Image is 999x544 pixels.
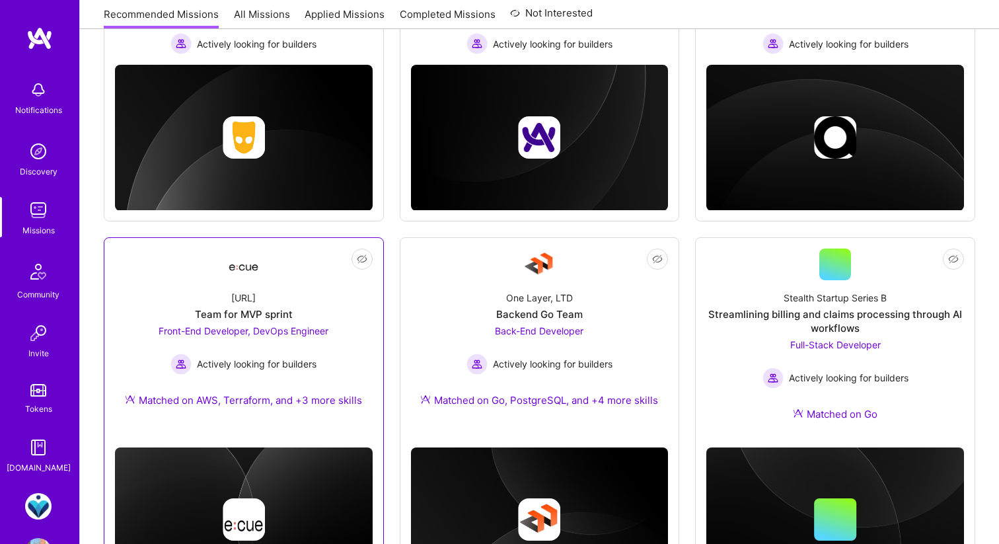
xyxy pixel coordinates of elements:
a: Completed Missions [400,7,496,29]
img: Company logo [223,498,265,541]
img: Actively looking for builders [466,354,488,375]
img: guide book [25,434,52,461]
img: MedArrive: Devops [25,493,52,520]
div: [DOMAIN_NAME] [7,461,71,475]
div: Notifications [15,103,62,117]
span: Actively looking for builders [493,37,612,51]
img: Company Logo [523,249,555,280]
a: Stealth Startup Series BStreamlining billing and claims processing through AI workflowsFull-Stack... [706,249,964,437]
img: Actively looking for builders [170,33,192,54]
div: Matched on AWS, Terraform, and +3 more skills [125,393,362,407]
span: Front-End Developer, DevOps Engineer [159,325,328,336]
div: Backend Go Team [496,307,583,321]
div: Invite [28,346,49,360]
img: cover [115,65,373,211]
img: Ateam Purple Icon [793,408,803,418]
img: Actively looking for builders [762,368,784,389]
a: Company LogoOne Layer, LTDBackend Go TeamBack-End Developer Actively looking for buildersActively... [411,249,669,423]
div: Discovery [20,165,57,178]
a: All Missions [234,7,290,29]
div: Stealth Startup Series B [784,291,887,305]
a: Recommended Missions [104,7,219,29]
a: Company Logo[URL]Team for MVP sprintFront-End Developer, DevOps Engineer Actively looking for bui... [115,249,373,423]
img: Community [22,256,54,288]
span: Actively looking for builders [789,37,908,51]
i: icon EyeClosed [652,254,663,264]
img: Company logo [814,116,856,159]
img: logo [26,26,53,50]
span: Back-End Developer [495,325,583,336]
img: cover [706,65,964,211]
a: Not Interested [510,5,593,29]
div: [URL] [231,291,256,305]
div: One Layer, LTD [506,291,573,305]
img: Ateam Purple Icon [420,394,431,405]
div: Team for MVP sprint [195,307,293,321]
span: Actively looking for builders [197,357,316,371]
img: Actively looking for builders [170,354,192,375]
span: Actively looking for builders [493,357,612,371]
img: Ateam Purple Icon [125,394,135,405]
span: Actively looking for builders [197,37,316,51]
i: icon EyeClosed [948,254,959,264]
div: Tokens [25,402,52,416]
a: Applied Missions [305,7,385,29]
img: Invite [25,320,52,346]
img: discovery [25,138,52,165]
i: icon EyeClosed [357,254,367,264]
div: Streamlining billing and claims processing through AI workflows [706,307,964,335]
div: Matched on Go, PostgreSQL, and +4 more skills [420,393,658,407]
img: bell [25,77,52,103]
div: Matched on Go [793,407,877,421]
span: Full-Stack Developer [790,339,881,350]
img: Actively looking for builders [762,33,784,54]
div: Missions [22,223,55,237]
img: Company logo [518,116,560,159]
img: Company logo [518,498,560,541]
span: Actively looking for builders [789,371,908,385]
img: Company Logo [228,253,260,276]
img: tokens [30,384,46,397]
div: Community [17,288,59,301]
img: Actively looking for builders [466,33,488,54]
img: teamwork [25,197,52,223]
a: MedArrive: Devops [22,493,55,520]
img: cover [411,65,669,211]
img: Company logo [223,116,265,159]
